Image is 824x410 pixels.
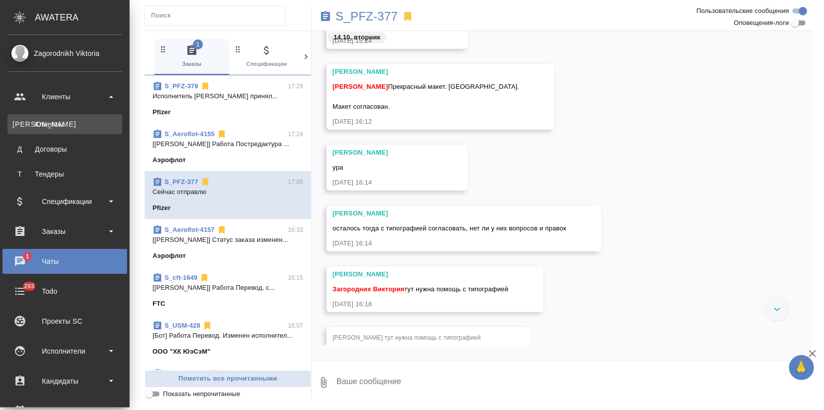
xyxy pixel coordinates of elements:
[789,355,814,380] button: 🙏
[202,321,212,331] svg: Отписаться
[165,178,198,186] a: S_PFZ-377
[288,177,304,187] p: 17:05
[153,187,303,197] p: Сейчас отправлю
[332,178,433,188] div: [DATE] 16:14
[159,44,168,54] svg: Зажми и перетащи, чтобы поменять порядок вкладок
[153,331,303,341] p: [Бот] Работа Перевод. Изменен исполнител...
[2,249,127,274] a: 1Чаты
[153,251,186,261] p: Аэрофлот
[332,238,566,248] div: [DATE] 16:14
[35,7,130,27] div: AWATERA
[7,164,122,184] a: ТТендеры
[2,279,127,304] a: 293Todo
[7,374,122,389] div: Кандидаты
[150,373,306,385] span: Пометить все прочитанными
[165,226,215,233] a: S_Aeroflot-4157
[332,148,433,158] div: [PERSON_NAME]
[19,251,35,261] span: 1
[288,273,304,283] p: 16:15
[7,254,122,269] div: Чаты
[332,285,404,293] span: Загородних Виктория
[145,171,311,219] div: S_PFZ-37717:05Сейчас отправлюPfizer
[288,129,304,139] p: 17:24
[793,357,810,378] span: 🙏
[165,370,208,377] a: S_Chanel-361
[145,315,311,363] div: S_USM-42816:07[Бот] Работа Перевод. Изменен исполнител...ООО "ХК ЮэСэМ"
[210,369,220,379] svg: Отписаться
[153,107,170,117] p: Pfizer
[217,225,227,235] svg: Отписаться
[696,6,789,16] span: Пользовательские сообщения
[288,81,304,91] p: 17:29
[153,283,303,293] p: [[PERSON_NAME]] Работа Перевод. с...
[332,224,566,232] span: осталось тогда с типографией согласовать, нет ли у них вопросов и правок
[233,44,300,69] span: Спецификации
[332,164,343,171] span: ура
[7,314,122,329] div: Проекты SC
[288,321,304,331] p: 16:07
[199,273,209,283] svg: Отписаться
[200,81,210,91] svg: Отписаться
[12,119,117,129] div: Клиенты
[165,322,200,329] a: S_USM-428
[7,224,122,239] div: Заказы
[332,83,519,110] span: Прекрасный макет. [GEOGRAPHIC_DATA]. Макет согласован.
[145,75,311,123] div: S_PFZ-37917:29Исполнитель [PERSON_NAME] принял...Pfizer
[18,281,40,291] span: 293
[12,169,117,179] div: Тендеры
[332,285,508,293] span: тут нужна помощь с типографией
[153,91,303,101] p: Исполнитель [PERSON_NAME] принял...
[332,67,519,77] div: [PERSON_NAME]
[288,369,304,379] p: 15:49
[193,39,203,49] span: 1
[7,89,122,104] div: Клиенты
[159,44,225,69] span: Заказы
[332,208,566,218] div: [PERSON_NAME]
[153,203,170,213] p: Pfizer
[288,225,304,235] p: 16:33
[153,347,210,357] p: ООО "ХК ЮэСэМ"
[153,139,303,149] p: [[PERSON_NAME]] Работа Постредактура ...
[7,284,122,299] div: Todo
[7,344,122,359] div: Исполнители
[12,144,117,154] div: Договоры
[335,11,398,21] a: S_PFZ-377
[332,299,508,309] div: [DATE] 16:18
[200,177,210,187] svg: Отписаться
[233,44,243,54] svg: Зажми и перетащи, чтобы поменять порядок вкладок
[332,83,388,90] span: [PERSON_NAME]
[165,274,197,281] a: S_cft-1649
[145,370,311,388] button: Пометить все прочитанными
[217,129,227,139] svg: Отписаться
[332,117,519,127] div: [DATE] 16:12
[7,139,122,159] a: ДДоговоры
[734,18,789,28] span: Оповещения-логи
[165,130,215,138] a: S_Aeroflot-4155
[332,269,508,279] div: [PERSON_NAME]
[7,114,122,134] a: [PERSON_NAME]Клиенты
[333,32,380,42] p: 14.10, вторник
[165,82,198,90] a: S_PFZ-379
[145,267,311,315] div: S_cft-164916:15[[PERSON_NAME]] Работа Перевод. с...FTC
[7,194,122,209] div: Спецификации
[2,309,127,334] a: Проекты SC
[153,155,186,165] p: Аэрофлот
[332,334,481,341] span: [PERSON_NAME] тут нужна помощь с типографией
[151,8,285,22] input: Поиск
[145,123,311,171] div: S_Aeroflot-415517:24[[PERSON_NAME]] Работа Постредактура ...Аэрофлот
[153,235,303,245] p: [[PERSON_NAME]] Статус заказа изменен...
[153,299,165,309] p: FTC
[145,219,311,267] div: S_Aeroflot-415716:33[[PERSON_NAME]] Статус заказа изменен...Аэрофлот
[163,389,240,399] span: Показать непрочитанные
[7,48,122,59] div: Zagorodnikh Viktoria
